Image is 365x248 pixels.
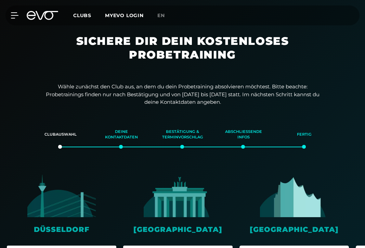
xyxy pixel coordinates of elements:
img: evofitness [260,174,328,217]
div: Bestätigung & Terminvorschlag [160,125,204,144]
div: [GEOGRAPHIC_DATA] [123,224,233,235]
a: MYEVO LOGIN [105,12,144,18]
div: Fertig [283,125,326,144]
span: Clubs [73,12,91,18]
p: Wähle zunächst den Club aus, an dem du dein Probetraining absolvieren möchtest. Bitte beachte: Pr... [46,83,320,106]
h1: Sichere dir dein kostenloses Probetraining [25,34,340,73]
img: evofitness [27,174,96,217]
div: Düsseldorf [7,224,116,235]
div: Deine Kontaktdaten [100,125,143,144]
span: en [157,12,165,18]
div: Abschließende Infos [222,125,265,144]
div: [GEOGRAPHIC_DATA] [239,224,349,235]
div: Clubauswahl [39,125,82,144]
a: Clubs [73,12,105,18]
a: en [157,12,173,20]
img: evofitness [144,174,212,217]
